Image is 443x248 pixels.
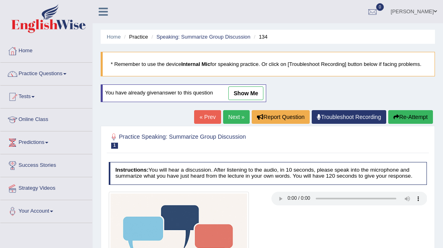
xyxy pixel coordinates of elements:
a: Strategy Videos [0,177,92,197]
div: You have already given answer to this question [101,84,266,102]
a: « Prev [194,110,221,124]
a: Predictions [0,131,92,152]
li: Practice [122,33,148,41]
button: Re-Attempt [388,110,433,124]
span: 0 [376,3,384,11]
h2: Practice Speaking: Summarize Group Discussion [109,132,306,149]
blockquote: * Remember to use the device for speaking practice. Or click on [Troubleshoot Recording] button b... [101,52,435,76]
a: Success Stories [0,154,92,174]
button: Report Question [252,110,310,124]
a: Troubleshoot Recording [312,110,386,124]
a: Online Class [0,109,92,129]
a: Practice Questions [0,63,92,83]
a: Tests [0,86,92,106]
a: show me [228,86,263,100]
b: Instructions: [115,167,148,173]
a: Home [107,34,121,40]
li: 134 [252,33,267,41]
a: Next » [223,110,250,124]
span: 1 [111,143,118,149]
b: Internal Mic [181,61,210,67]
h4: You will hear a discussion. After listening to the audio, in 10 seconds, please speak into the mi... [109,162,427,185]
a: Your Account [0,200,92,220]
a: Home [0,40,92,60]
a: Speaking: Summarize Group Discussion [156,34,250,40]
